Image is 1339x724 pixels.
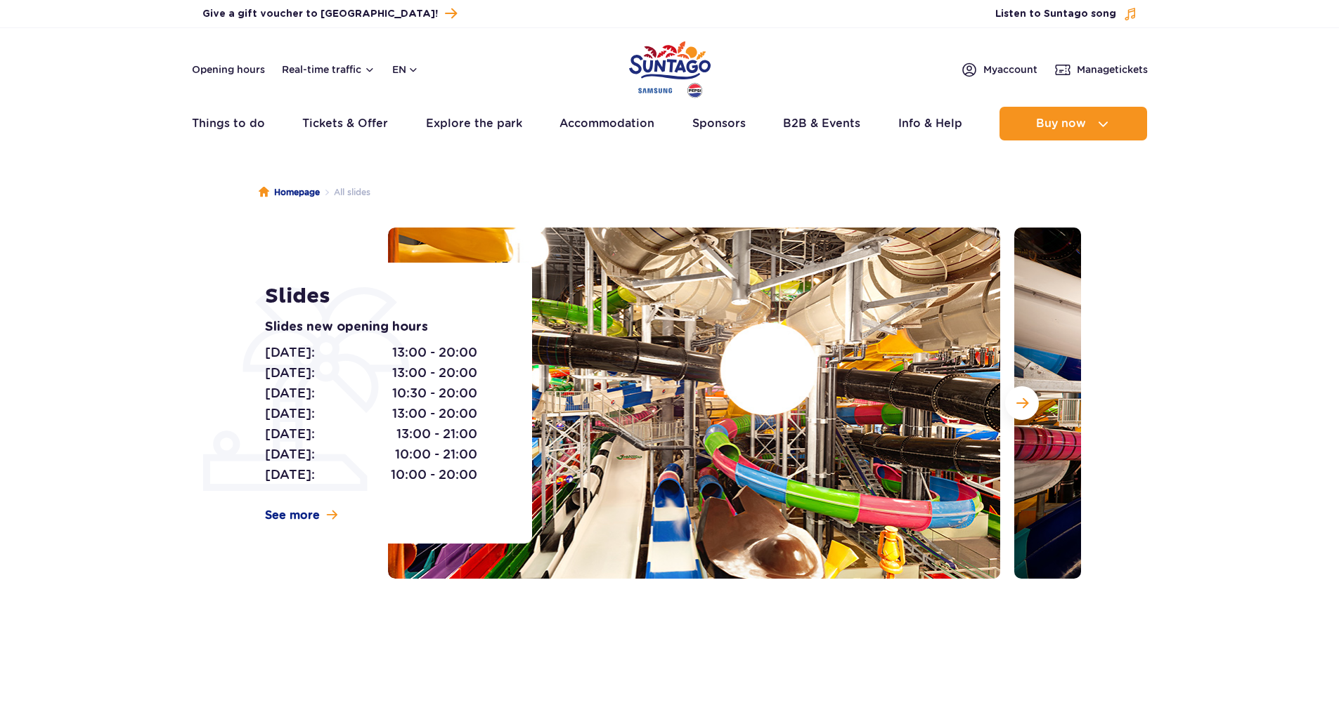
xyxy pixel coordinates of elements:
a: Opening hours [192,62,265,77]
span: [DATE]: [265,424,315,444]
p: Slides new opening hours [265,317,500,337]
span: 10:00 - 20:00 [391,465,477,485]
span: Manage tickets [1077,62,1148,77]
button: en [392,62,419,77]
a: Sponsors [692,107,746,140]
a: Info & Help [898,107,962,140]
span: [DATE]: [265,343,315,362]
span: [DATE]: [265,383,315,403]
span: Buy now [1036,117,1086,130]
a: Myaccount [961,61,1037,78]
a: B2B & Events [783,107,860,140]
a: Homepage [259,185,320,199]
span: [DATE]: [265,465,315,485]
a: Managetickets [1054,61,1148,78]
a: See more [265,508,337,523]
span: 13:00 - 20:00 [392,343,477,362]
button: Listen to Suntago song [995,7,1137,21]
a: Give a gift voucher to [GEOGRAPHIC_DATA]! [202,4,457,23]
span: 13:00 - 20:00 [392,363,477,383]
a: Tickets & Offer [302,107,388,140]
a: Accommodation [559,107,654,140]
span: [DATE]: [265,363,315,383]
button: Buy now [1000,107,1147,140]
span: 10:00 - 21:00 [395,445,477,464]
span: 13:00 - 21:00 [396,424,477,444]
span: 13:00 - 20:00 [392,404,477,423]
span: Give a gift voucher to [GEOGRAPHIC_DATA]! [202,7,438,21]
button: Real-time traffic [282,64,375,75]
span: 10:30 - 20:00 [392,383,477,403]
a: Things to do [192,107,265,140]
span: Listen to Suntago song [995,7,1116,21]
span: My account [983,62,1037,77]
span: [DATE]: [265,404,315,423]
h1: Slides [265,284,500,309]
a: Explore the park [426,107,522,140]
a: Park of Poland [629,35,711,100]
li: All slides [320,185,370,199]
button: Next slide [1005,386,1039,420]
span: See more [265,508,320,523]
span: [DATE]: [265,445,315,464]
